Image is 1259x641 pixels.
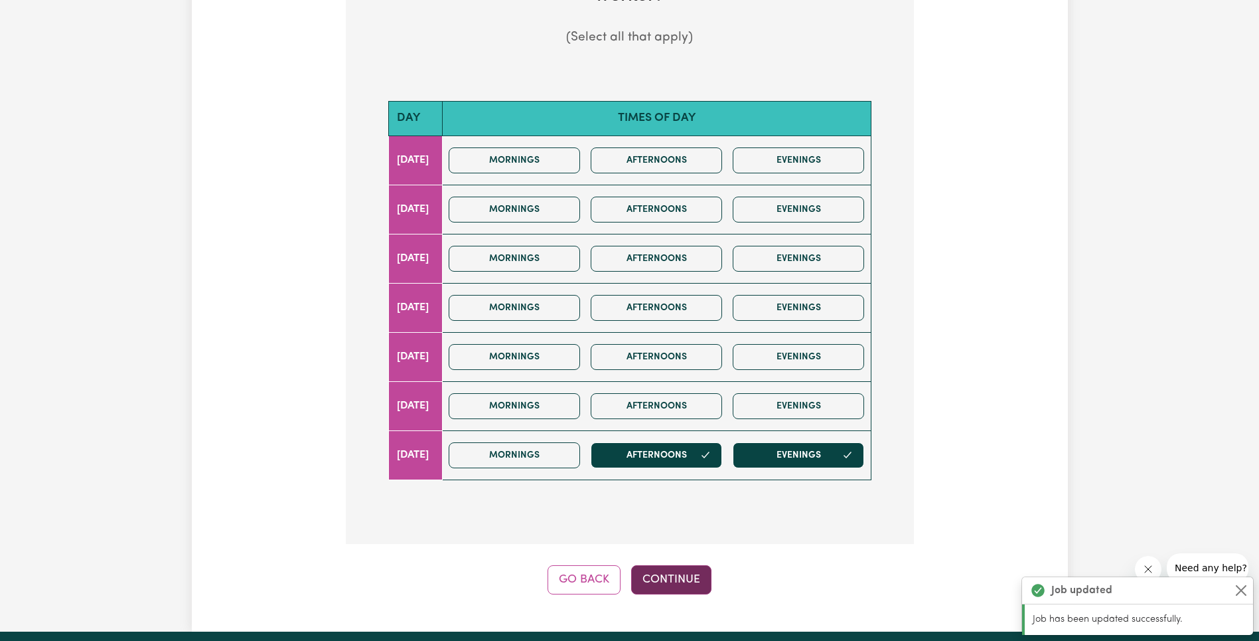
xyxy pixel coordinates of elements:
td: [DATE] [388,185,443,234]
button: Go Back [548,565,621,595]
button: Evenings [733,197,864,223]
button: Afternoons [591,147,722,173]
button: Afternoons [591,344,722,370]
button: Afternoons [591,197,722,223]
td: [DATE] [388,136,443,185]
td: [DATE] [388,381,443,430]
button: Mornings [449,344,580,370]
button: Afternoons [591,295,722,321]
th: Times of day [443,102,871,136]
button: Afternoons [591,393,722,419]
button: Mornings [449,197,580,223]
button: Mornings [449,393,580,419]
button: Evenings [733,393,864,419]
button: Afternoons [591,442,722,468]
button: Close [1233,583,1249,598]
button: Afternoons [591,246,722,272]
iframe: Close message [1135,556,1161,583]
strong: Job updated [1051,583,1112,598]
button: Evenings [733,246,864,272]
p: (Select all that apply) [367,29,893,48]
p: Job has been updated successfully. [1033,612,1245,627]
button: Evenings [733,344,864,370]
td: [DATE] [388,332,443,381]
button: Mornings [449,442,580,468]
td: [DATE] [388,283,443,332]
iframe: Message from company [1167,553,1248,583]
button: Evenings [733,147,864,173]
button: Mornings [449,295,580,321]
th: Day [388,102,443,136]
td: [DATE] [388,430,443,480]
button: Continue [631,565,711,595]
button: Evenings [733,295,864,321]
td: [DATE] [388,234,443,283]
button: Evenings [733,442,864,468]
button: Mornings [449,246,580,272]
button: Mornings [449,147,580,173]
